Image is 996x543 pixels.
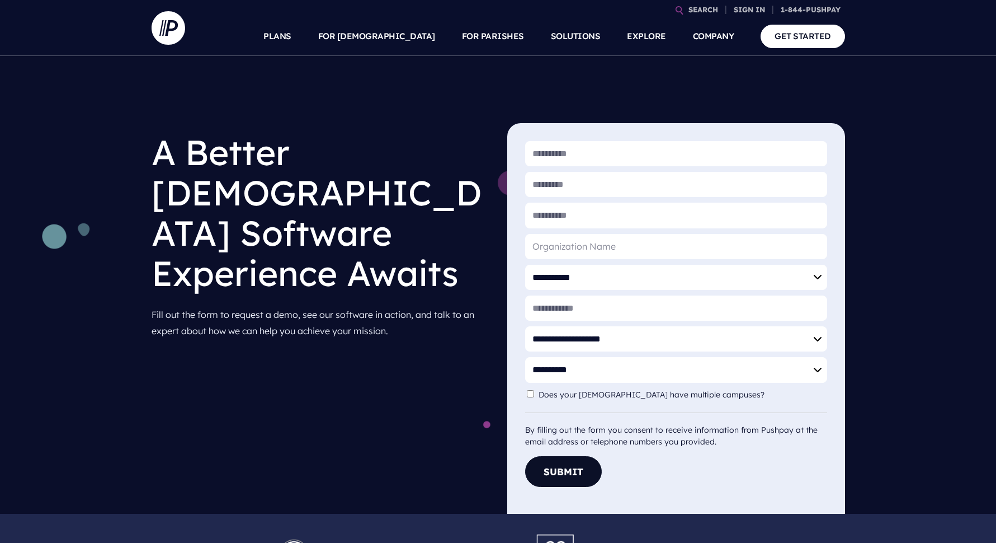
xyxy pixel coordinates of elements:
p: Fill out the form to request a demo, see our software in action, and talk to an expert about how ... [152,302,489,344]
a: FOR [DEMOGRAPHIC_DATA] [318,17,435,56]
a: EXPLORE [627,17,666,56]
a: FOR PARISHES [462,17,524,56]
div: By filling out the form you consent to receive information from Pushpay at the email address or t... [525,413,827,448]
a: SOLUTIONS [551,17,601,56]
picture: Pushpay_Logo__CCM [516,527,596,539]
a: COMPANY [693,17,734,56]
a: PLANS [263,17,291,56]
input: Organization Name [525,234,827,259]
h1: A Better [DEMOGRAPHIC_DATA] Software Experience Awaits [152,123,489,302]
a: GET STARTED [761,25,845,48]
label: Does your [DEMOGRAPHIC_DATA] have multiple campuses? [539,390,770,400]
button: Submit [525,456,602,487]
